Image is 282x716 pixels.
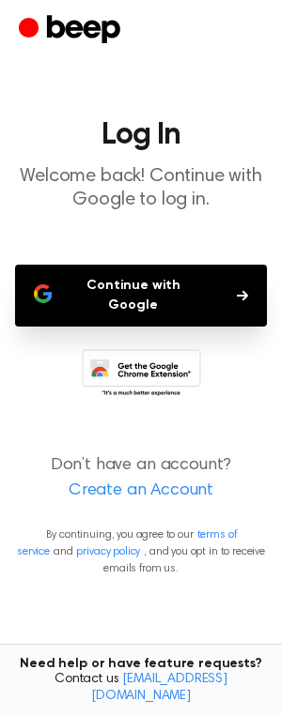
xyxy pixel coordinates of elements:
a: Create an Account [19,479,263,504]
h1: Log In [15,120,267,150]
p: Don’t have an account? [15,453,267,504]
a: Beep [19,12,125,49]
p: Welcome back! Continue with Google to log in. [15,165,267,212]
a: privacy policy [76,546,140,557]
a: [EMAIL_ADDRESS][DOMAIN_NAME] [91,673,227,703]
span: Contact us [11,672,271,705]
p: By continuing, you agree to our and , and you opt in to receive emails from us. [15,526,267,577]
button: Continue with Google [15,265,267,327]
